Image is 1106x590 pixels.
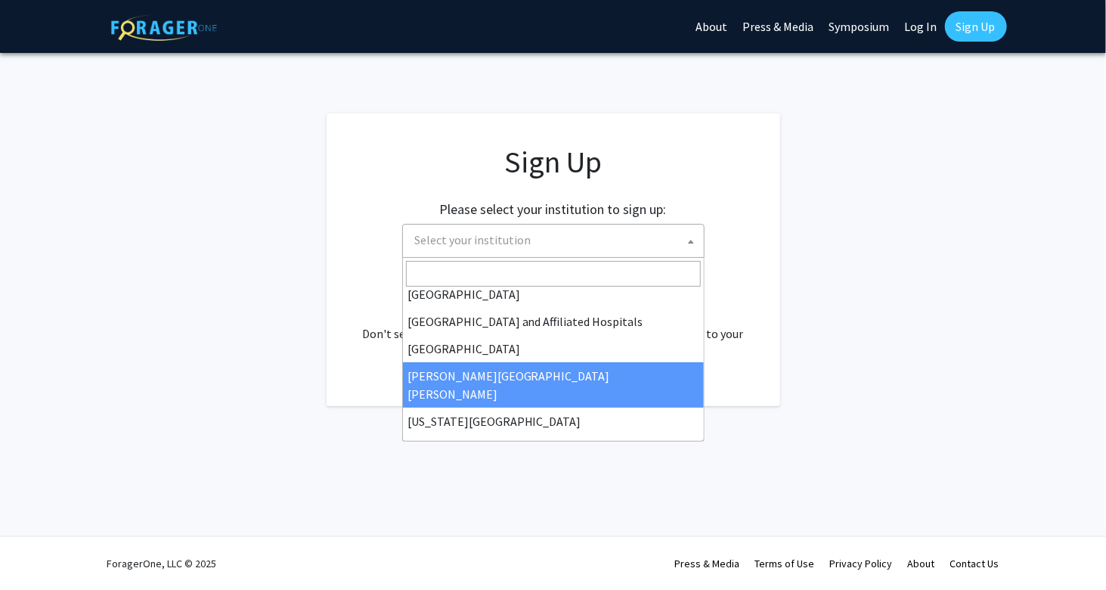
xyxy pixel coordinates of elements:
span: Select your institution [409,225,704,256]
div: Already have an account? . Don't see your institution? about bringing ForagerOne to your institut... [357,288,750,361]
div: ForagerOne, LLC © 2025 [107,537,217,590]
h1: Sign Up [357,144,750,180]
a: Contact Us [950,557,999,570]
h2: Please select your institution to sign up: [440,201,667,218]
iframe: Chat [11,522,64,579]
a: Privacy Policy [830,557,893,570]
img: ForagerOne Logo [111,14,217,41]
a: Sign Up [945,11,1007,42]
span: Select your institution [402,224,705,258]
li: [GEOGRAPHIC_DATA] and Affiliated Hospitals [403,308,704,335]
a: Press & Media [675,557,740,570]
li: [US_STATE][GEOGRAPHIC_DATA] [403,408,704,435]
span: Select your institution [415,232,531,247]
a: Terms of Use [755,557,815,570]
li: [GEOGRAPHIC_DATA] [403,281,704,308]
li: [PERSON_NAME][GEOGRAPHIC_DATA][PERSON_NAME] [403,362,704,408]
a: About [908,557,935,570]
li: [PERSON_NAME][GEOGRAPHIC_DATA] [403,435,704,462]
input: Search [406,261,701,287]
li: [GEOGRAPHIC_DATA] [403,335,704,362]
